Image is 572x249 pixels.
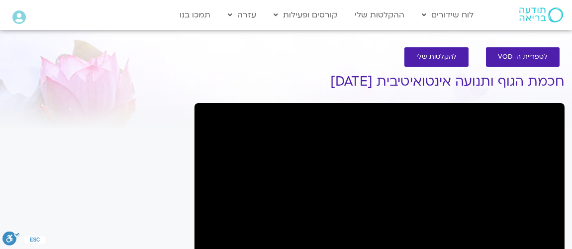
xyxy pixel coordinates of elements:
[498,53,548,61] span: לספריית ה-VOD
[519,7,563,22] img: תודעה בריאה
[404,47,469,67] a: להקלטות שלי
[223,5,261,24] a: עזרה
[194,74,565,89] h1: חכמת הגוף ותנועה אינטואיטיבית [DATE]
[486,47,560,67] a: לספריית ה-VOD
[350,5,409,24] a: ההקלטות שלי
[417,5,478,24] a: לוח שידורים
[416,53,457,61] span: להקלטות שלי
[269,5,342,24] a: קורסים ופעילות
[175,5,215,24] a: תמכו בנו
